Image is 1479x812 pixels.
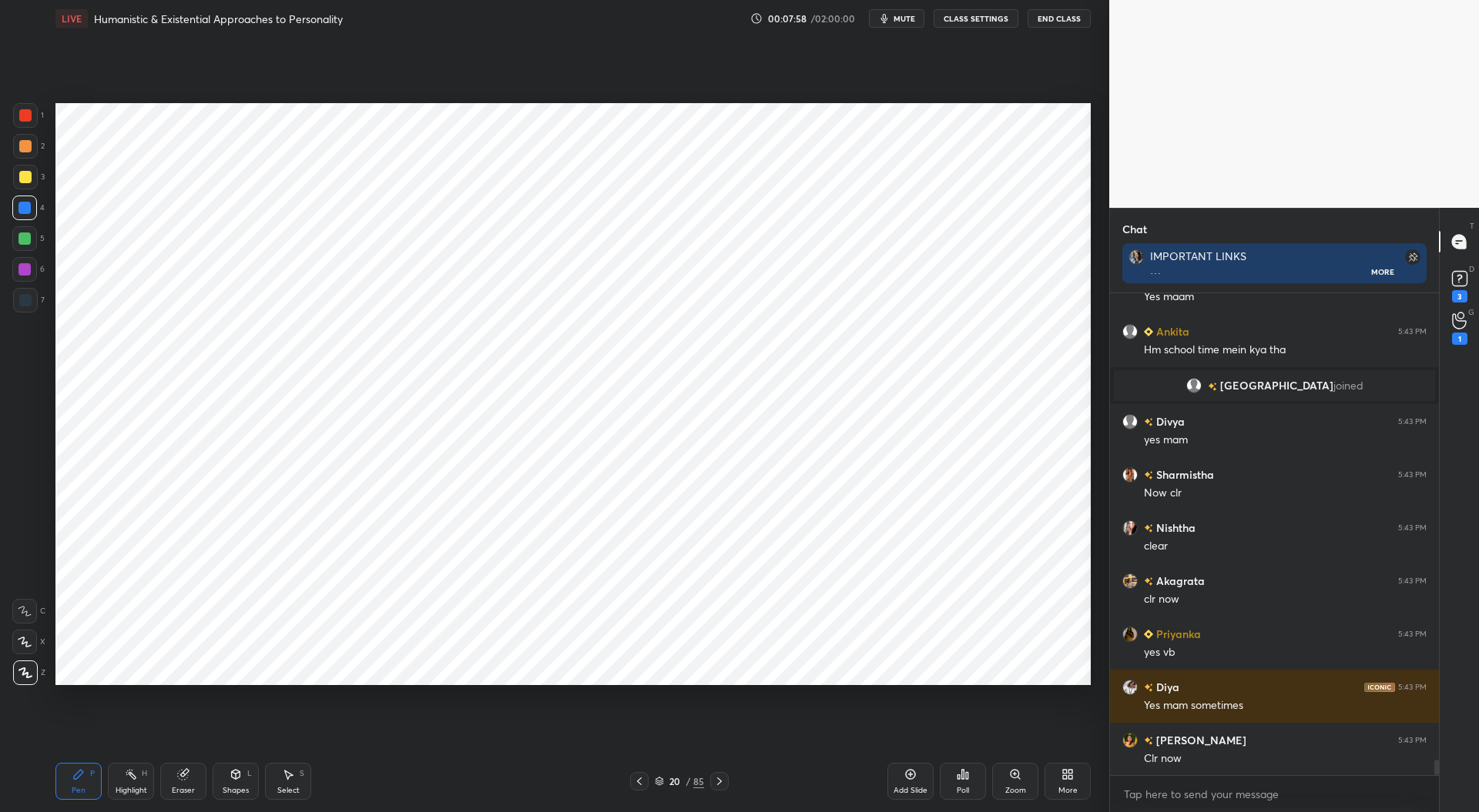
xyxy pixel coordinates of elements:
div: X [12,630,45,654]
div: Yes mam sometimes [1144,698,1427,713]
div: Pen [72,787,86,794]
div: 3 [1452,290,1467,302]
div: 20 [667,777,682,786]
span: mute [894,13,915,24]
img: 81e4e180c2ed4de6a3d5b141b692b97a.jpg [1122,627,1138,642]
div: 6 [12,257,45,282]
div: L [247,770,252,777]
div: 5:43 PM [1398,523,1427,533]
p: Chat [1110,209,1159,249]
img: iconic-dark.1390631f.png [1364,683,1395,692]
img: Learner_Badge_beginner_1_8b307cf2a0.svg [1144,630,1153,639]
h6: Sharmistha [1153,466,1214,483]
div: More [1371,266,1394,277]
div: 2 [13,134,45,159]
div: 5 [12,226,45,251]
div: Poll [957,787,969,794]
div: Yes maam [1144,289,1427,305]
button: mute [869,9,924,28]
div: S [300,770,304,777]
div: 85 [693,774,704,788]
img: no-rating-badge.077c3623.svg [1144,418,1153,426]
h6: Nishtha [1153,520,1196,536]
div: 7 [13,288,45,312]
img: b633cbfbde2643d9a2bab6b5bf150762.jpg [1122,573,1138,589]
div: Hm school time mein kya tha [1144,343,1427,358]
img: no-rating-badge.077c3623.svg [1144,577,1153,586]
div: 5:43 PM [1398,683,1427,692]
div: Shapes [223,787,249,794]
h6: [PERSON_NAME] [1153,732,1246,748]
div: Clr now [1144,751,1427,767]
div: 5:43 PM [1398,736,1427,745]
div: 3 [13,165,45,189]
img: no-rating-badge.077c3623.svg [1208,383,1217,391]
h6: Divya [1153,413,1185,429]
div: Eraser [172,787,195,794]
img: no-rating-badge.077c3623.svg [1144,737,1153,745]
div: Now clr [1144,486,1427,501]
div: C [12,599,45,623]
img: Learner_Badge_beginner_1_8b307cf2a0.svg [1144,327,1153,336]
button: End Class [1028,9,1091,28]
div: IMPORTANT LINKS SCHEDULE STUDENT DISCUSSION GROUP MAIN TELEGRAM GROUP [1150,249,1372,277]
p: T [1470,220,1474,232]
h6: Priyanka [1153,626,1201,642]
div: Select [277,787,300,794]
div: 4 [12,195,45,220]
img: no-rating-badge.077c3623.svg [1144,683,1153,692]
div: 5:43 PM [1398,327,1427,336]
div: H [142,770,147,777]
img: 7bf3146c56714d0d8ee62cc104bc924f.jpg [1122,680,1138,695]
img: default.png [1122,324,1138,339]
h6: Akagrata [1153,573,1205,589]
div: 1 [1452,332,1467,345]
div: 5:43 PM [1398,576,1427,586]
div: Z [13,660,45,685]
div: LIVE [55,9,88,28]
span: joined [1333,379,1363,392]
h6: Diya [1153,679,1179,695]
div: clr now [1144,592,1427,607]
span: [GEOGRAPHIC_DATA] [1220,379,1333,392]
button: CLASS SETTINGS [934,9,1018,28]
div: P [90,770,95,777]
div: yes vb [1144,645,1427,660]
img: 1288f40bab514685824f50a63ae96145.jpg [1122,733,1138,748]
img: default.png [1186,378,1202,393]
p: G [1468,306,1474,318]
div: 5:43 PM [1398,417,1427,426]
div: yes mam [1144,433,1427,448]
img: e790fd2257ae49ebaec70e20e582d26a.jpg [1129,249,1144,265]
div: 1 [13,103,44,128]
div: / [686,777,690,786]
div: Highlight [116,787,147,794]
img: default.png [1122,414,1138,429]
img: 86973852e11d4448aa07354727a14219.jpg [1122,467,1138,483]
a: [URL][DOMAIN_NAME] [1206,276,1320,291]
div: Add Slide [894,787,927,794]
div: 5:43 PM [1398,630,1427,639]
div: clear [1144,539,1427,554]
div: grid [1110,293,1439,776]
img: b1dc519a6ed84630a6d3a3ca5d768e97.jpg [1122,520,1138,536]
h4: Humanistic & Existential Approaches to Personality [94,12,343,26]
h6: Ankita [1153,323,1189,339]
p: D [1469,263,1474,275]
img: no-rating-badge.077c3623.svg [1144,471,1153,480]
div: 5:43 PM [1398,470,1427,480]
div: More [1058,787,1078,794]
div: Zoom [1005,787,1026,794]
img: no-rating-badge.077c3623.svg [1144,524,1153,533]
